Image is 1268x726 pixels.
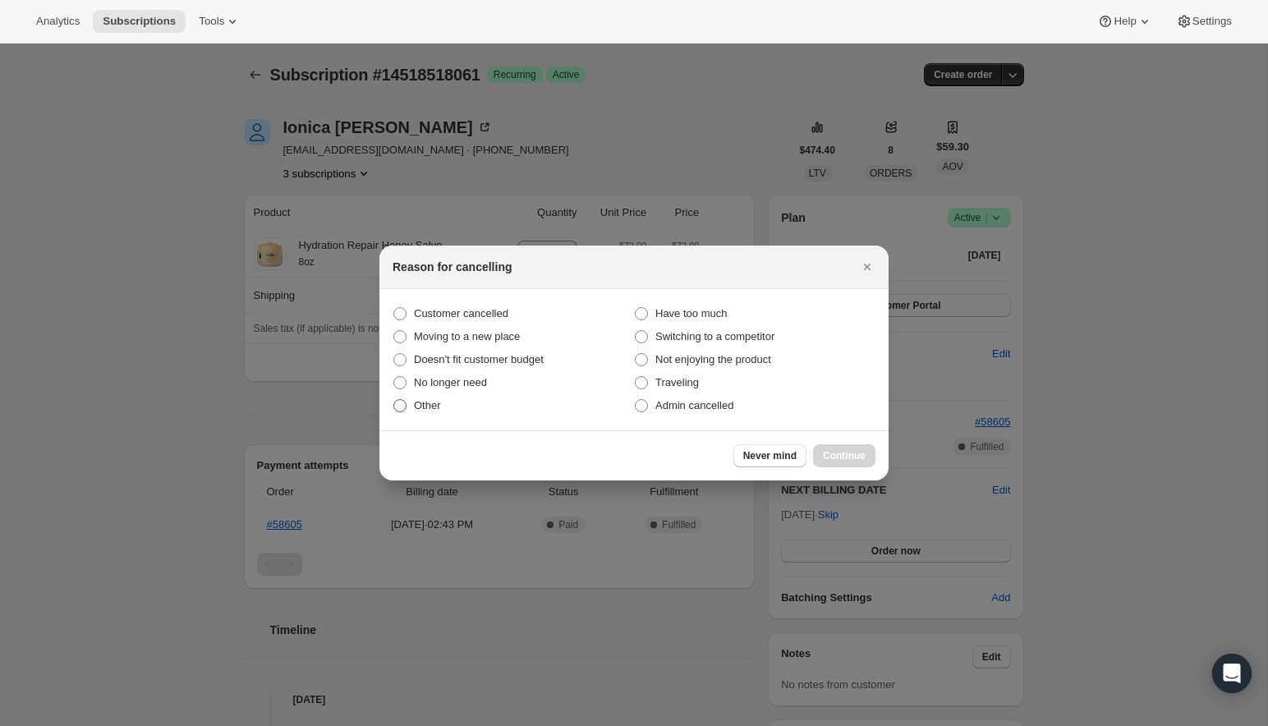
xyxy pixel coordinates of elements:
[414,399,441,411] span: Other
[414,307,508,319] span: Customer cancelled
[1087,10,1162,33] button: Help
[1166,10,1242,33] button: Settings
[1114,15,1136,28] span: Help
[36,15,80,28] span: Analytics
[655,330,774,342] span: Switching to a competitor
[856,255,879,278] button: Close
[655,353,771,365] span: Not enjoying the product
[26,10,90,33] button: Analytics
[414,376,487,388] span: No longer need
[655,399,733,411] span: Admin cancelled
[414,353,544,365] span: Doesn't fit customer budget
[655,307,727,319] span: Have too much
[1192,15,1232,28] span: Settings
[103,15,176,28] span: Subscriptions
[743,449,797,462] span: Never mind
[414,330,520,342] span: Moving to a new place
[189,10,250,33] button: Tools
[733,444,806,467] button: Never mind
[199,15,224,28] span: Tools
[93,10,186,33] button: Subscriptions
[393,259,512,275] h2: Reason for cancelling
[655,376,699,388] span: Traveling
[1212,654,1252,693] div: Open Intercom Messenger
